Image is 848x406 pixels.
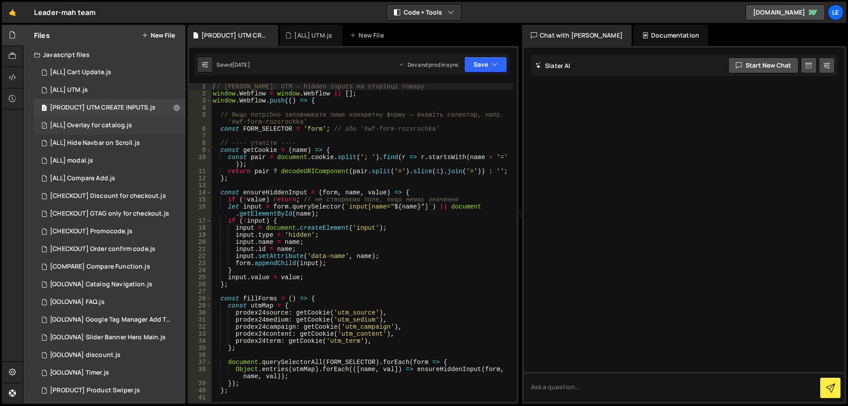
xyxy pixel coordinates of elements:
div: 39 [189,380,212,387]
a: 🤙 [2,2,23,23]
div: 11 [189,168,212,175]
div: [ALL] UTM.js [294,31,332,40]
div: 16298/44401.js [34,329,185,346]
div: Documentation [633,25,708,46]
div: 16298/44469.js [34,311,189,329]
div: Leader-mah team [34,7,95,18]
div: [PRODUCT] Product Swiper.js [50,387,140,395]
div: 35 [189,345,212,352]
div: [DATE] [232,61,250,68]
a: [DOMAIN_NAME] [746,4,825,20]
div: 16298/45065.js [34,258,185,276]
div: 16298/44466.js [34,346,185,364]
div: [GOLOVNA] FAQ.js [50,298,105,306]
button: Code + Tools [387,4,461,20]
div: 21 [189,246,212,253]
div: [ALL] modal.js [50,157,93,165]
div: 3 [189,97,212,104]
div: 38 [189,366,212,380]
div: 19 [189,231,212,239]
div: [COMPARE] Compare Function.js [50,263,150,271]
div: 12 [189,175,212,182]
div: 16 [189,203,212,217]
div: 16298/45243.js [34,187,185,205]
div: [CHECKOUT] GTAG only for checkout.js [50,210,169,218]
div: 6 [189,125,212,133]
div: 2 [189,90,212,97]
div: 20 [189,239,212,246]
div: [CHECKOUT] Discount for checkout.js [50,192,166,200]
div: [CHECKOUT] Order confirm code.js [50,245,155,253]
div: [ALL] UTM.js [50,86,88,94]
div: [GOLOVNA] Slider Banner Hero Main.js [50,334,166,341]
div: 31 [189,316,212,323]
div: [PRODUCT] UTM CREATE INPUTS.js [50,104,155,112]
div: 10 [189,154,212,168]
div: [ALL] Overlay for catalog.js [50,121,132,129]
div: 37 [189,359,212,366]
a: Le [828,4,844,20]
div: 26 [189,281,212,288]
div: 16298/44467.js [34,64,185,81]
div: 16298/44402.js [34,134,185,152]
div: 27 [189,288,212,295]
div: 4 [189,104,212,111]
div: 25 [189,274,212,281]
div: Javascript files [23,46,185,64]
div: 1 [189,83,212,90]
div: 16298/45143.js [34,205,186,223]
div: 36 [189,352,212,359]
div: 16298/44855.js [34,276,185,293]
div: 16298/45324.js [34,81,185,99]
div: 16298/45098.js [34,170,185,187]
div: 8 [189,140,212,147]
div: 24 [189,267,212,274]
div: [ALL] Hide Navbar on Scroll.js [50,139,140,147]
div: New File [350,31,387,40]
div: 41 [189,394,212,401]
div: Chat with [PERSON_NAME] [522,25,632,46]
div: [ALL] Cart Update.js [50,68,111,76]
div: 28 [189,295,212,302]
div: [CHECKOUT] Promocode.js [50,228,132,235]
div: 16298/45326.js [34,99,185,117]
div: 22 [189,253,212,260]
div: 16298/44976.js [34,152,185,170]
button: New File [142,32,175,39]
div: 18 [189,224,212,231]
div: 32 [189,323,212,330]
div: [GOLOVNA] discount.js [50,351,121,359]
div: 16298/44879.js [34,240,185,258]
div: [GOLOVNA] Catalog Navigation.js [50,281,152,288]
div: 16298/45111.js [34,117,185,134]
div: 13 [189,182,212,189]
div: 5 [189,111,212,125]
div: [GOLOVNA] Google Tag Manager Add To Cart.js [50,316,172,324]
div: 15 [189,196,212,203]
div: [GOLOVNA] Timer.js [50,369,109,377]
div: [ALL] Compare Add.js [50,175,115,182]
div: 23 [189,260,212,267]
div: Dev and prod in sync [399,61,459,68]
button: Save [464,57,507,72]
div: 16298/45144.js [34,223,185,240]
span: 1 [42,123,47,130]
div: 16298/44400.js [34,364,185,382]
div: Saved [216,61,250,68]
span: 1 [42,105,47,112]
div: 17 [189,217,212,224]
button: Start new chat [728,57,799,73]
div: 30 [189,309,212,316]
div: 33 [189,330,212,338]
h2: Slater AI [535,61,571,70]
div: 16298/44405.js [34,382,185,399]
div: 29 [189,302,212,309]
div: [PRODUCT] UTM CREATE INPUTS.js [201,31,268,40]
div: 7 [189,133,212,140]
h2: Files [34,30,50,40]
div: 16298/44463.js [34,293,185,311]
div: 40 [189,387,212,394]
div: 14 [189,189,212,196]
div: 34 [189,338,212,345]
